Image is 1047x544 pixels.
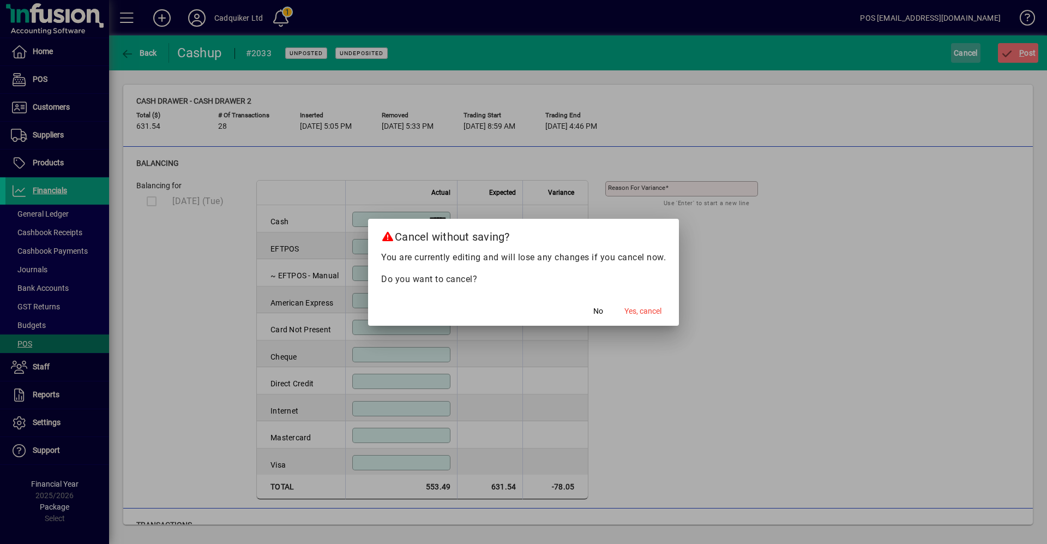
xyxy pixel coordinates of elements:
span: Yes, cancel [624,306,661,317]
button: Yes, cancel [620,302,666,321]
p: Do you want to cancel? [381,273,666,286]
h2: Cancel without saving? [368,219,679,250]
span: No [593,306,603,317]
button: No [581,302,616,321]
p: You are currently editing and will lose any changes if you cancel now. [381,251,666,264]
